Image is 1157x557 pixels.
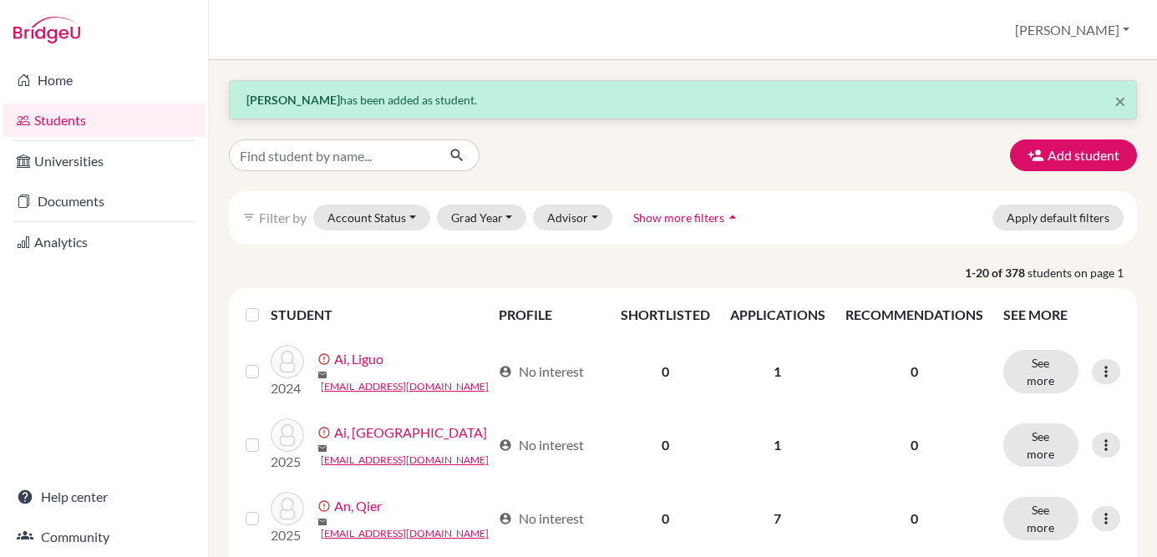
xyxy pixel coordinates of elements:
a: Documents [3,185,205,218]
div: No interest [499,435,584,455]
button: See more [1003,423,1078,467]
button: [PERSON_NAME] [1007,14,1137,46]
i: filter_list [242,210,256,224]
th: STUDENT [271,295,490,335]
input: Find student by name... [229,139,436,171]
img: Ai, Yancheng [271,418,304,452]
span: error_outline [317,426,334,439]
span: students on page 1 [1028,264,1137,281]
th: SEE MORE [993,295,1130,335]
a: [EMAIL_ADDRESS][DOMAIN_NAME] [321,453,489,468]
span: Filter by [259,210,307,225]
strong: [PERSON_NAME] [246,93,340,107]
p: 0 [845,362,983,382]
p: 0 [845,509,983,529]
button: Account Status [313,205,430,230]
div: No interest [499,362,584,382]
span: mail [317,443,327,453]
button: Apply default filters [992,205,1124,230]
button: Close [1114,91,1126,111]
img: Ai, Liguo [271,345,304,378]
span: × [1114,89,1126,113]
a: An, Qier [334,496,382,516]
span: error_outline [317,499,334,513]
a: Ai, [GEOGRAPHIC_DATA] [334,423,487,443]
p: has been added as student. [246,91,1119,109]
button: See more [1003,497,1078,540]
th: RECOMMENDATIONS [835,295,993,335]
i: arrow_drop_up [724,209,741,225]
span: account_circle [499,438,512,452]
a: Ai, Liguo [334,349,383,369]
td: 0 [611,335,720,408]
td: 0 [611,408,720,482]
a: Analytics [3,225,205,259]
a: [EMAIL_ADDRESS][DOMAIN_NAME] [321,526,489,541]
td: 1 [720,408,835,482]
span: account_circle [499,365,512,378]
td: 7 [720,482,835,555]
td: 1 [720,335,835,408]
a: Home [3,63,205,97]
button: Add student [1010,139,1137,171]
td: 0 [611,482,720,555]
th: APPLICATIONS [720,295,835,335]
p: 2025 [271,525,304,545]
button: Grad Year [437,205,527,230]
th: PROFILE [489,295,610,335]
p: 2025 [271,452,304,472]
a: [EMAIL_ADDRESS][DOMAIN_NAME] [321,379,489,394]
button: See more [1003,350,1078,393]
a: Community [3,520,205,554]
img: Bridge-U [13,17,80,43]
span: Show more filters [633,210,724,225]
span: error_outline [317,352,334,366]
span: account_circle [499,512,512,525]
th: SHORTLISTED [611,295,720,335]
a: Students [3,104,205,137]
p: 2024 [271,378,304,398]
strong: 1-20 of 378 [965,264,1028,281]
span: mail [317,370,327,380]
p: 0 [845,435,983,455]
div: No interest [499,509,584,529]
img: An, Qier [271,492,304,525]
button: Advisor [533,205,612,230]
span: mail [317,517,327,527]
a: Help center [3,480,205,514]
button: Show more filtersarrow_drop_up [619,205,755,230]
a: Universities [3,144,205,178]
